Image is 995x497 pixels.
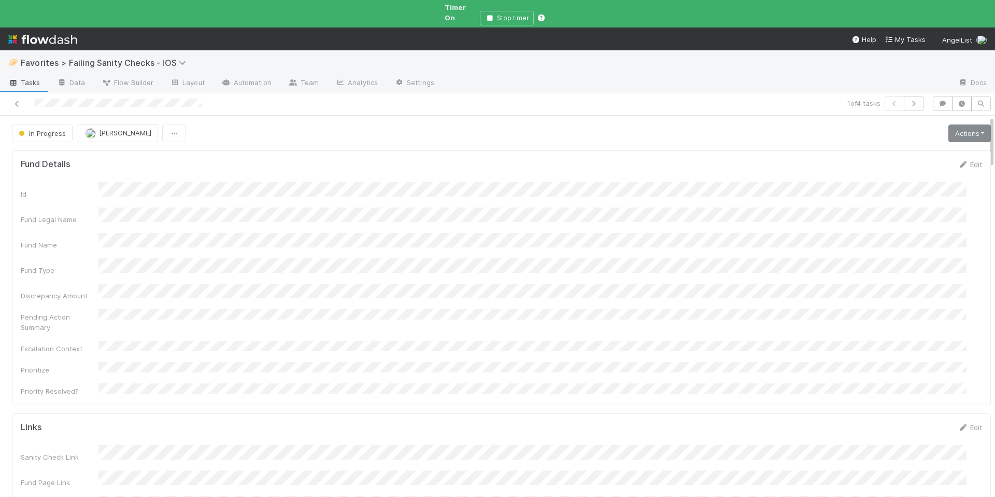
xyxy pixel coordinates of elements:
[958,160,982,169] a: Edit
[21,452,98,462] div: Sanity Check Link
[950,75,995,92] a: Docs
[21,58,191,68] span: Favorites > Failing Sanity Checks - IOS
[885,34,926,45] a: My Tasks
[49,75,93,92] a: Data
[327,75,386,92] a: Analytics
[21,189,98,199] div: Id
[445,2,476,23] span: Timer On
[93,75,162,92] a: Flow Builder
[8,58,19,67] span: 🥟
[21,265,98,275] div: Fund Type
[21,291,98,301] div: Discrepancy Amount
[21,343,98,354] div: Escalation Context
[86,128,96,139] img: avatar_501ac9d6-9fa6-4fe9-975e-1fd988f7bdb1.png
[976,35,987,45] img: avatar_501ac9d6-9fa6-4fe9-975e-1fd988f7bdb1.png
[77,124,158,142] button: [PERSON_NAME]
[21,477,98,488] div: Fund Page Link
[847,98,880,108] span: 1 of 4 tasks
[213,75,280,92] a: Automation
[17,129,66,137] span: In Progress
[386,75,443,92] a: Settings
[102,77,153,88] span: Flow Builder
[8,77,40,88] span: Tasks
[8,31,77,48] img: logo-inverted-e16ddd16eac7371096b0.svg
[21,240,98,250] div: Fund Name
[280,75,327,92] a: Team
[21,159,70,170] h5: Fund Details
[99,129,151,137] span: [PERSON_NAME]
[851,34,876,45] div: Help
[21,386,98,396] div: Priority Resolved?
[885,35,926,44] span: My Tasks
[948,125,991,142] a: Actions
[942,36,972,44] span: AngelList
[480,11,534,25] button: Stop timer
[21,422,42,433] h5: Links
[162,75,213,92] a: Layout
[958,423,982,432] a: Edit
[21,365,98,375] div: Prioritize
[21,214,98,225] div: Fund Legal Name
[445,3,466,22] span: Timer On
[12,125,73,142] button: In Progress
[21,312,98,333] div: Pending Action Summary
